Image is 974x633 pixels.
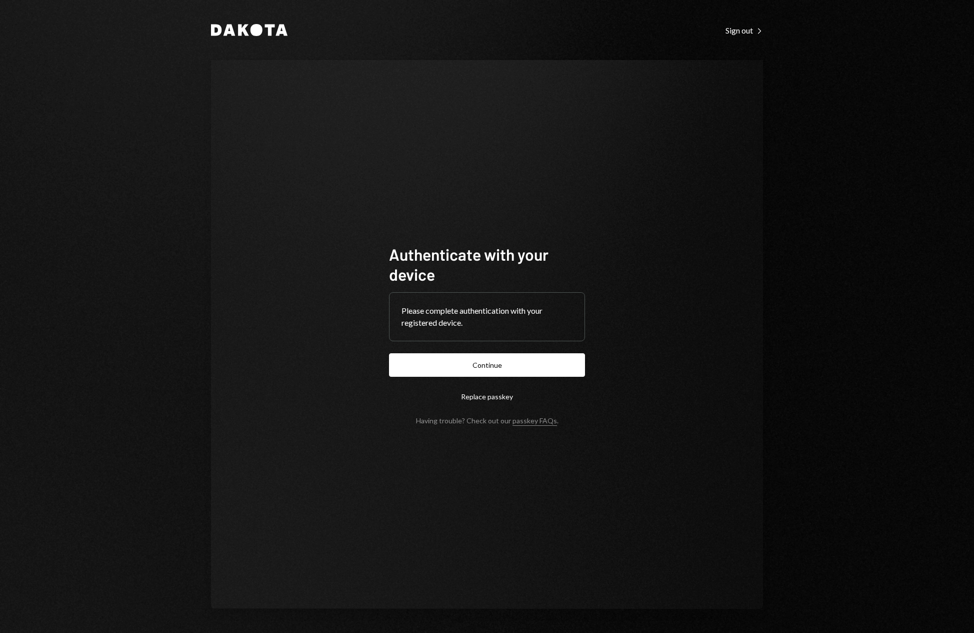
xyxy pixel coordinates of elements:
[725,25,763,36] a: Sign out
[512,416,557,426] a: passkey FAQs
[389,385,585,408] button: Replace passkey
[725,26,763,36] div: Sign out
[389,244,585,284] h1: Authenticate with your device
[416,416,558,425] div: Having trouble? Check out our .
[401,305,572,329] div: Please complete authentication with your registered device.
[389,353,585,377] button: Continue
